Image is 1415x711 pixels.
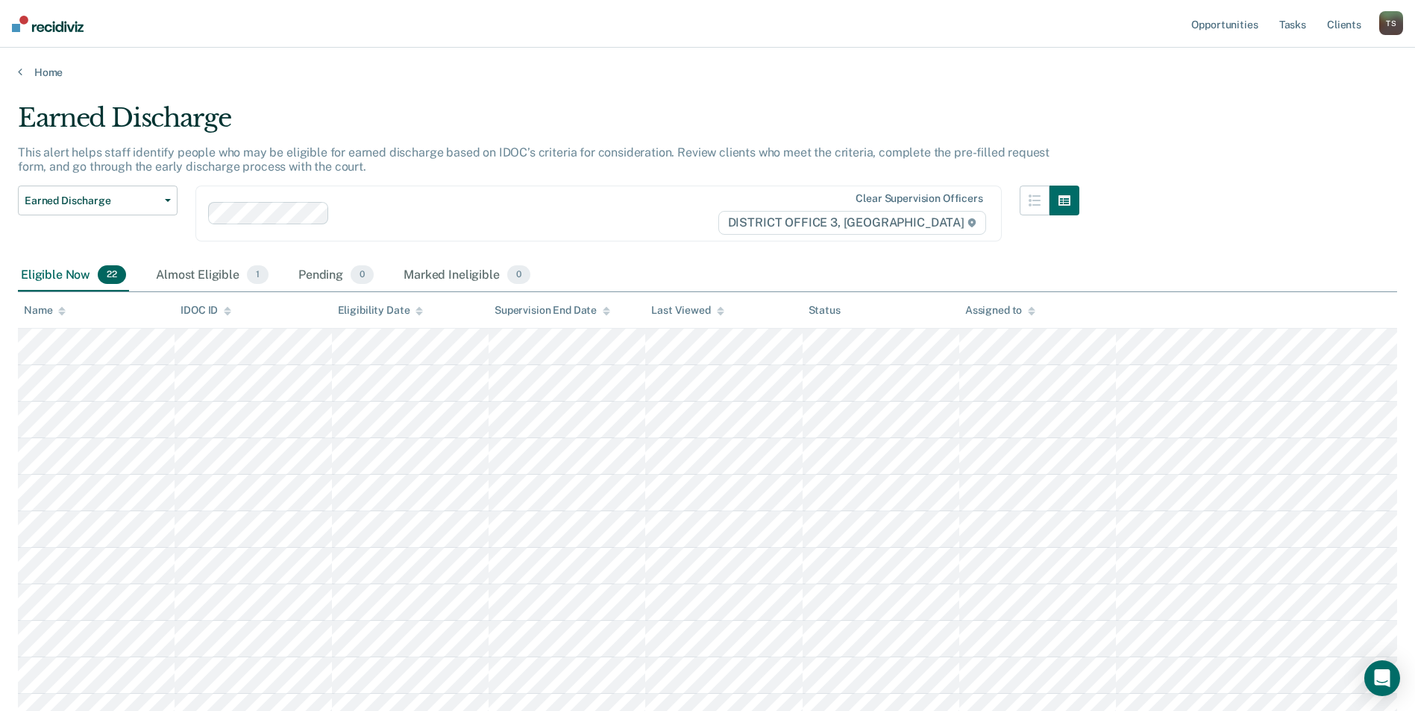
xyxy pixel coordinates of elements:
[98,265,126,285] span: 22
[1379,11,1403,35] button: TS
[401,259,533,292] div: Marked Ineligible0
[856,192,982,205] div: Clear supervision officers
[18,66,1397,79] a: Home
[18,145,1050,174] p: This alert helps staff identify people who may be eligible for earned discharge based on IDOC’s c...
[18,103,1079,145] div: Earned Discharge
[181,304,231,317] div: IDOC ID
[495,304,610,317] div: Supervision End Date
[25,195,159,207] span: Earned Discharge
[295,259,377,292] div: Pending0
[718,211,986,235] span: DISTRICT OFFICE 3, [GEOGRAPHIC_DATA]
[247,265,269,285] span: 1
[18,186,178,215] button: Earned Discharge
[965,304,1035,317] div: Assigned to
[809,304,841,317] div: Status
[12,16,84,32] img: Recidiviz
[507,265,530,285] span: 0
[1364,660,1400,696] div: Open Intercom Messenger
[338,304,424,317] div: Eligibility Date
[18,259,129,292] div: Eligible Now22
[651,304,724,317] div: Last Viewed
[153,259,272,292] div: Almost Eligible1
[1379,11,1403,35] div: T S
[24,304,66,317] div: Name
[351,265,374,285] span: 0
